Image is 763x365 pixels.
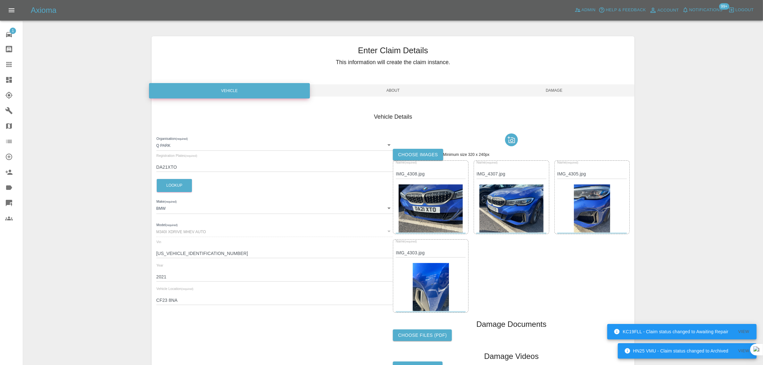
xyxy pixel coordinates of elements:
[689,6,723,14] span: Notifications
[312,84,474,97] span: About
[681,5,724,15] button: Notifications
[658,7,679,14] span: Account
[185,155,197,157] small: (required)
[157,179,192,192] button: Lookup
[152,58,635,66] h5: This information will create the claim instance.
[165,200,177,203] small: (required)
[557,161,578,165] span: Name
[624,345,728,357] div: HN25 VMU - Claim status changed to Archived
[156,113,630,121] h4: Vehicle Details
[31,5,56,15] h5: Axioma
[156,154,197,157] span: Registration Plates
[474,84,635,97] span: Damage
[181,288,193,291] small: (required)
[156,225,393,237] div: M340I XDRIVE MHEV AUTO
[606,6,646,14] span: Help & Feedback
[156,199,177,204] label: Make
[166,224,178,226] small: (required)
[734,346,754,356] button: View
[156,222,178,227] label: Model
[156,202,393,214] div: BMW
[719,3,729,10] span: 99+
[597,5,647,15] button: Help & Feedback
[486,161,498,164] small: (required)
[4,3,19,18] button: Open drawer
[156,139,393,151] div: Q Park
[176,137,187,140] small: (required)
[156,136,188,141] label: Organisation
[582,6,596,14] span: Admin
[614,326,728,337] div: KC19FLL - Claim status changed to Awaiting Repair
[393,149,443,161] label: Choose images
[734,327,754,337] button: View
[443,152,490,157] span: Minimum size 320 x 240px
[156,263,163,267] span: Year
[156,287,193,291] span: Vehicle Location
[405,240,417,243] small: (required)
[152,44,635,56] h3: Enter Claim Details
[405,161,417,164] small: (required)
[396,239,417,243] span: Name
[10,28,16,34] span: 1
[484,351,539,361] h1: Damage Videos
[156,240,161,244] span: Vin
[573,5,597,15] a: Admin
[149,83,310,98] div: Vehicle
[735,6,754,14] span: Logout
[396,161,417,165] span: Name
[477,319,547,329] h1: Damage Documents
[393,329,452,341] label: Choose files (pdf)
[477,161,498,165] span: Name
[648,5,681,15] a: Account
[566,161,578,164] small: (required)
[727,5,755,15] button: Logout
